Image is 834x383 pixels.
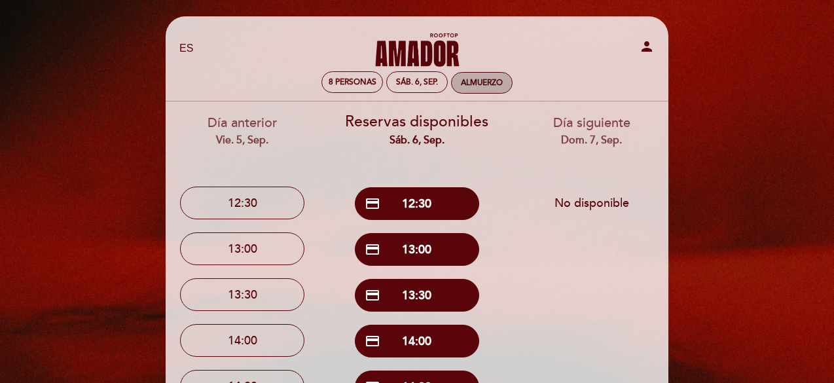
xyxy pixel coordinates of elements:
[355,187,479,220] button: credit_card 12:30
[396,77,438,87] div: sáb. 6, sep.
[355,325,479,357] button: credit_card 14:00
[514,114,669,147] div: Día siguiente
[165,114,320,147] div: Día anterior
[335,31,499,67] a: [PERSON_NAME] Rooftop
[639,39,655,59] button: person
[461,78,503,88] div: Almuerzo
[639,39,655,54] i: person
[355,233,479,266] button: credit_card 13:00
[365,242,380,257] span: credit_card
[165,133,320,148] div: vie. 5, sep.
[365,196,380,211] span: credit_card
[340,111,495,148] div: Reservas disponibles
[365,333,380,349] span: credit_card
[340,133,495,148] div: sáb. 6, sep.
[530,187,654,219] button: No disponible
[180,324,304,357] button: 14:00
[329,77,376,87] span: 8 personas
[180,187,304,219] button: 12:30
[514,133,669,148] div: dom. 7, sep.
[365,287,380,303] span: credit_card
[180,278,304,311] button: 13:30
[355,279,479,312] button: credit_card 13:30
[180,232,304,265] button: 13:00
